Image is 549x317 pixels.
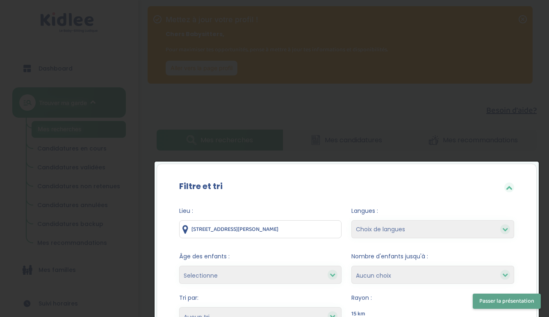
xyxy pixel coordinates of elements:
[473,294,541,309] button: Passer la présentation
[179,207,342,215] span: Lieu :
[179,294,342,302] span: Tri par:
[179,252,342,261] span: Âge des enfants :
[351,294,514,302] span: Rayon :
[179,220,342,238] input: Ville ou code postale
[351,207,514,215] span: Langues :
[351,252,514,261] span: Nombre d'enfants jusqu'à :
[179,180,223,192] label: Filtre et tri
